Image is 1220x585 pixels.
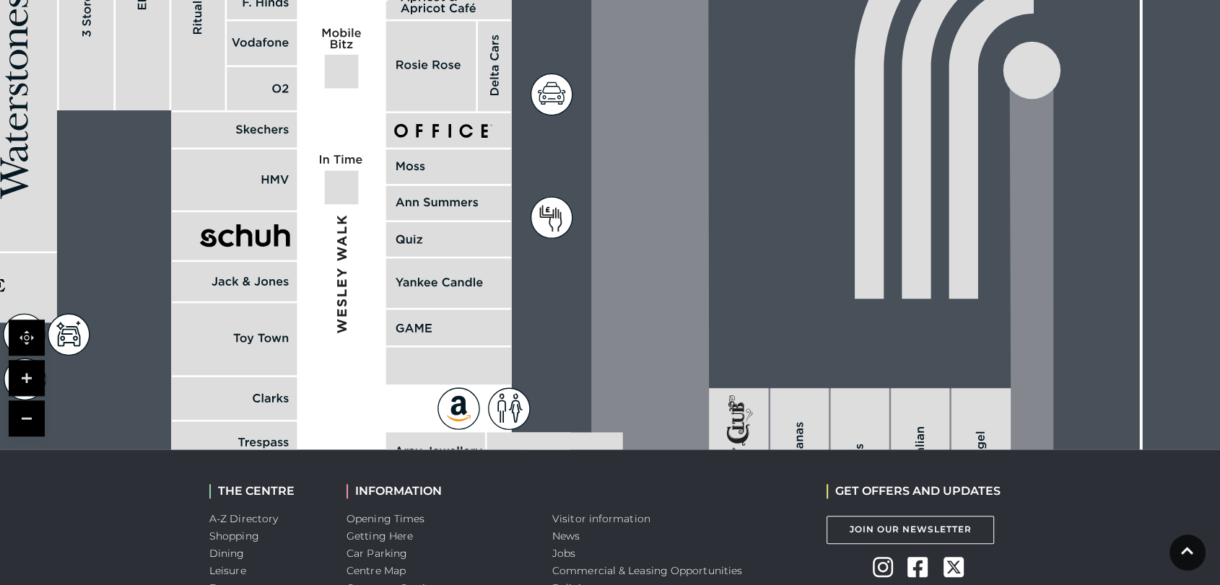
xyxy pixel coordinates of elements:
a: Getting Here [347,529,413,542]
a: A-Z Directory [209,512,278,525]
a: Visitor information [552,512,650,525]
a: Dining [209,547,245,560]
a: Shopping [209,529,259,542]
a: Jobs [552,547,575,560]
h2: GET OFFERS AND UPDATES [827,484,1001,498]
a: Join Our Newsletter [827,516,994,544]
h2: INFORMATION [347,484,531,498]
a: Commercial & Leasing Opportunities [552,564,742,577]
a: Centre Map [347,564,406,577]
a: Leisure [209,564,246,577]
a: Opening Times [347,512,424,525]
h2: THE CENTRE [209,484,325,498]
a: Car Parking [347,547,407,560]
a: News [552,529,580,542]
